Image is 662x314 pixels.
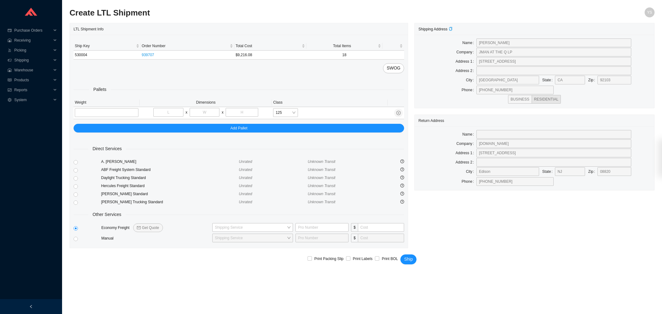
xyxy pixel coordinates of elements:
[14,65,52,75] span: Warehouse
[462,38,476,47] label: Name
[449,26,453,32] div: Copy
[14,85,52,95] span: Reports
[7,78,12,82] span: read
[418,115,651,126] div: Return Address
[647,7,652,17] span: YS
[7,88,12,92] span: fund
[542,167,555,176] label: State
[456,57,476,66] label: Address 1
[70,7,508,18] h2: Create LTL Shipment
[534,97,559,101] span: RESIDENTIAL
[14,55,52,65] span: Shipping
[14,95,52,105] span: System
[88,211,126,218] span: Other Services
[272,98,388,107] th: Class
[140,98,272,107] th: Dimensions
[141,42,234,51] th: Order Number sortable
[400,200,404,204] span: question-circle
[351,223,358,232] span: $
[456,139,476,148] label: Company
[308,184,336,188] span: Unknown Transit
[239,176,252,180] span: Unrated
[400,168,404,171] span: question-circle
[239,184,252,188] span: Unrated
[308,192,336,196] span: Unknown Transit
[153,108,183,117] input: L
[306,42,383,51] th: Total Items sortable
[74,42,141,51] th: Ship Key sortable
[75,43,135,49] span: Ship Key
[100,235,211,241] div: Manual
[358,223,404,232] input: Cost
[190,108,220,117] input: W
[400,159,404,163] span: question-circle
[7,29,12,32] span: credit-card
[14,25,52,35] span: Purchase Orders
[186,109,187,115] div: x
[295,234,349,242] input: Pro Number
[100,223,211,232] div: Economy Freight
[14,45,52,55] span: Picking
[351,234,358,242] span: $
[462,177,476,186] label: Phone
[588,167,597,176] label: Zip
[308,43,377,49] span: Total Items
[14,35,52,45] span: Receiving
[133,223,163,232] button: mailGet Quote
[226,108,258,117] input: H
[234,42,306,51] th: Total Cost sortable
[456,66,476,75] label: Address 2
[142,53,154,57] a: 939707
[230,125,247,131] span: Add Pallet
[379,256,400,262] span: Print BOL
[308,168,336,172] span: Unknown Transit
[89,86,111,93] span: Pallets
[74,23,404,35] div: LTL Shipment Info
[394,109,403,117] button: close-circle
[239,200,252,204] span: Unrated
[74,98,140,107] th: Weight
[404,256,413,263] span: Ship
[312,256,346,262] span: Print Packing Slip
[456,149,476,157] label: Address 1
[101,175,239,181] div: Daylight Trucking Standard
[456,48,476,56] label: Company
[101,159,239,165] div: A. [PERSON_NAME]
[74,51,141,60] td: 530004
[222,109,223,115] div: x
[239,192,252,196] span: Unrated
[74,124,404,132] button: Add Pallet
[400,176,404,179] span: question-circle
[7,98,12,102] span: setting
[101,199,239,205] div: [PERSON_NAME] Trucking Standard
[382,42,404,51] th: undefined sortable
[142,43,228,49] span: Order Number
[466,76,476,84] label: City
[462,130,476,139] label: Name
[295,223,349,232] input: Pro Number
[306,51,383,60] td: 18
[400,254,417,264] button: Ship
[239,168,252,172] span: Unrated
[358,234,404,242] input: Cost
[542,76,555,84] label: State
[449,27,453,31] span: copy
[308,159,336,164] span: Unknown Transit
[511,97,529,101] span: BUSINESS
[88,145,126,152] span: Direct Services
[29,305,33,308] span: left
[308,176,336,180] span: Unknown Transit
[456,158,476,167] label: Address 2
[466,167,476,176] label: City
[276,109,295,117] span: 125
[400,184,404,187] span: question-circle
[350,256,375,262] span: Print Labels
[418,27,452,31] span: Shipping Address
[308,200,336,204] span: Unknown Transit
[387,65,400,72] span: SWOG
[14,75,52,85] span: Products
[462,86,476,94] label: Phone
[383,63,404,73] button: SWOG
[400,192,404,195] span: question-circle
[239,159,252,164] span: Unrated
